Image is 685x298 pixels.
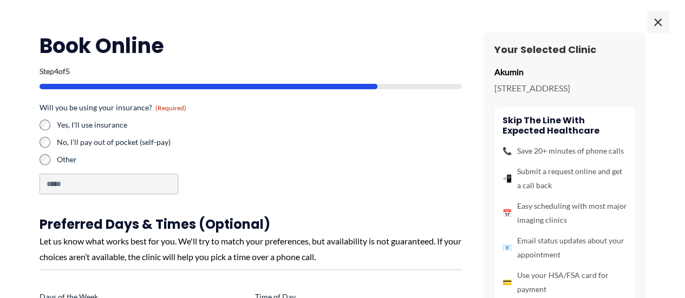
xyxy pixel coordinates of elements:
span: (Required) [155,104,186,112]
span: 📅 [503,206,512,220]
span: 5 [66,67,70,76]
span: 📧 [503,241,512,255]
label: No, I'll pay out of pocket (self-pay) [57,137,246,148]
span: × [647,11,669,32]
input: Other Choice, please specify [40,174,178,194]
h2: Book Online [40,32,462,59]
h3: Preferred Days & Times (Optional) [40,216,462,233]
label: Yes, I'll use insurance [57,120,246,130]
div: Let us know what works best for you. We'll try to match your preferences, but availability is not... [40,233,462,265]
li: Submit a request online and get a call back [503,164,627,193]
label: Other [57,154,246,165]
li: Email status updates about your appointment [503,234,627,262]
span: 💳 [503,275,512,289]
legend: Will you be using your insurance? [40,102,186,113]
p: [STREET_ADDRESS] [494,80,635,96]
p: Step of [40,68,462,75]
p: Akumin [494,64,635,80]
li: Easy scheduling with most major imaging clinics [503,199,627,227]
span: 4 [54,67,58,76]
h4: Skip the line with Expected Healthcare [503,115,627,136]
li: Use your HSA/FSA card for payment [503,268,627,296]
h3: Your Selected Clinic [494,43,635,56]
li: Save 20+ minutes of phone calls [503,144,627,158]
span: 📞 [503,144,512,158]
span: 📲 [503,171,512,186]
